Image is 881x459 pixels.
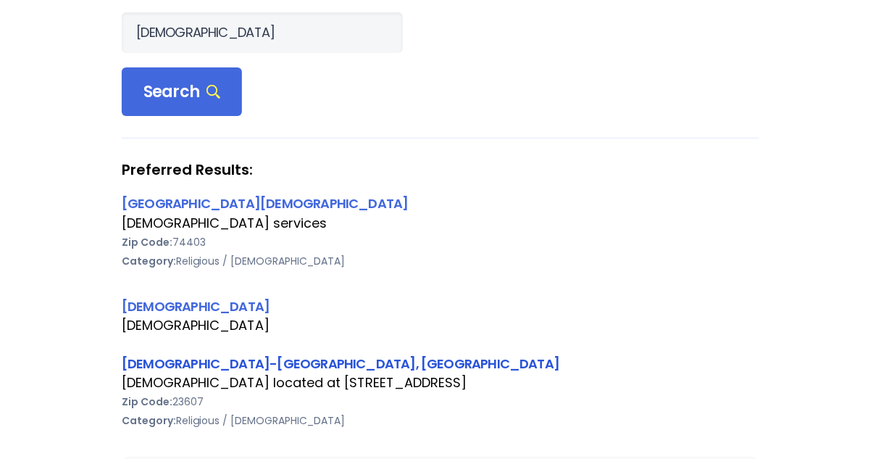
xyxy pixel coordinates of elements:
b: Category: [122,413,176,428]
span: Search [143,82,220,102]
div: [DEMOGRAPHIC_DATA]-[GEOGRAPHIC_DATA], [GEOGRAPHIC_DATA] [122,354,759,373]
div: 23607 [122,392,759,411]
div: [DEMOGRAPHIC_DATA] [122,316,759,335]
b: Zip Code: [122,394,172,409]
div: 74403 [122,233,759,252]
div: [DEMOGRAPHIC_DATA] located at [STREET_ADDRESS] [122,373,759,392]
b: Zip Code: [122,235,172,249]
div: Religious / [DEMOGRAPHIC_DATA] [122,411,759,430]
div: [GEOGRAPHIC_DATA][DEMOGRAPHIC_DATA] [122,194,759,213]
div: Search [122,67,242,117]
strong: Preferred Results: [122,160,759,179]
b: Category: [122,254,176,268]
a: [DEMOGRAPHIC_DATA]-[GEOGRAPHIC_DATA], [GEOGRAPHIC_DATA] [122,355,559,373]
a: [DEMOGRAPHIC_DATA] [122,297,270,315]
div: [DEMOGRAPHIC_DATA] services [122,214,759,233]
a: [GEOGRAPHIC_DATA][DEMOGRAPHIC_DATA] [122,194,409,212]
input: Search Orgs… [122,12,403,53]
div: Religious / [DEMOGRAPHIC_DATA] [122,252,759,270]
div: [DEMOGRAPHIC_DATA] [122,297,759,316]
